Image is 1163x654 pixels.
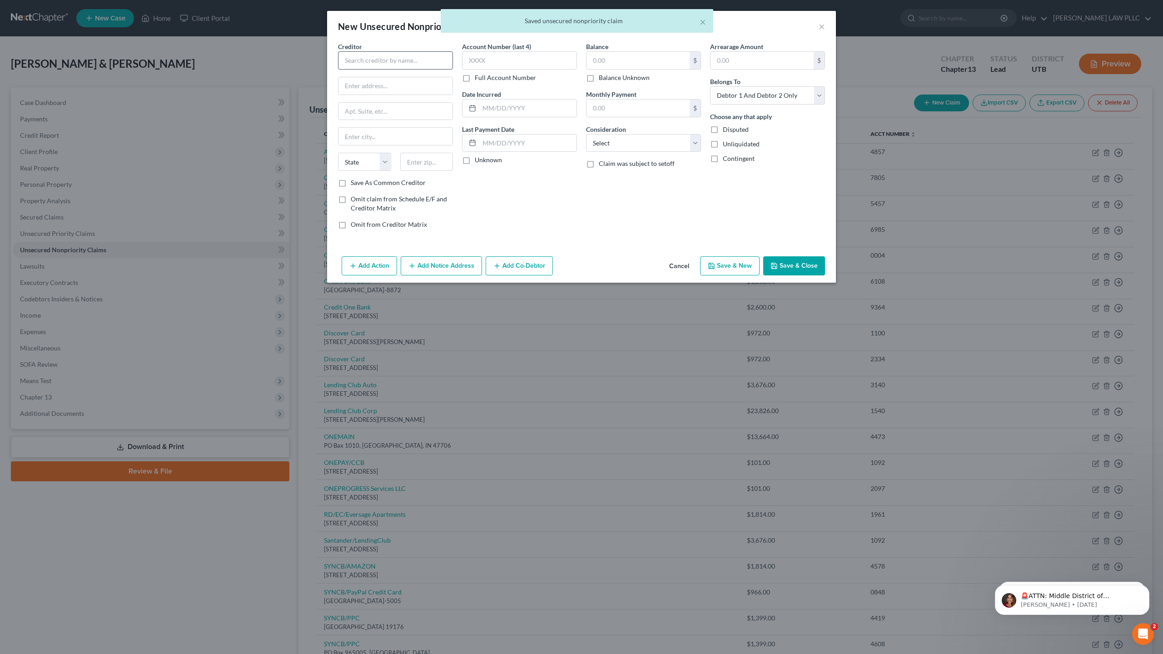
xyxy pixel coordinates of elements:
span: 2 [1151,623,1158,630]
div: $ [690,52,701,69]
button: Save & Close [763,256,825,275]
iframe: Intercom notifications message [981,566,1163,629]
input: Search creditor by name... [338,51,453,70]
label: Balance Unknown [599,73,650,82]
button: × [700,16,706,27]
span: Contingent [723,155,755,162]
button: Add Notice Address [401,256,482,275]
label: Choose any that apply [710,112,772,121]
label: Unknown [475,155,502,165]
span: Unliquidated [723,140,760,148]
input: 0.00 [586,100,690,117]
input: MM/DD/YYYY [479,100,577,117]
input: 0.00 [586,52,690,69]
span: Belongs To [710,78,741,85]
input: Enter city... [338,128,452,145]
input: XXXX [462,51,577,70]
iframe: Intercom live chat [1132,623,1154,645]
label: Arrearage Amount [710,42,763,51]
input: Enter address... [338,77,452,95]
input: 0.00 [711,52,814,69]
button: Save & New [700,256,760,275]
span: Disputed [723,125,749,133]
label: Date Incurred [462,90,501,99]
div: $ [690,100,701,117]
span: Omit claim from Schedule E/F and Creditor Matrix [351,195,447,212]
div: $ [814,52,825,69]
label: Consideration [586,125,626,134]
input: Apt, Suite, etc... [338,103,452,120]
label: Full Account Number [475,73,536,82]
label: Balance [586,42,608,51]
label: Save As Common Creditor [351,178,426,187]
span: Omit from Creditor Matrix [351,220,427,228]
span: Claim was subject to setoff [599,160,675,167]
input: Enter zip... [400,153,453,171]
button: Add Co-Debtor [486,256,553,275]
span: Creditor [338,43,362,50]
label: Last Payment Date [462,125,514,134]
label: Account Number (last 4) [462,42,531,51]
button: Cancel [662,257,696,275]
div: Saved unsecured nonpriority claim [448,16,706,25]
input: MM/DD/YYYY [479,135,577,152]
label: Monthly Payment [586,90,636,99]
button: Add Action [342,256,397,275]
